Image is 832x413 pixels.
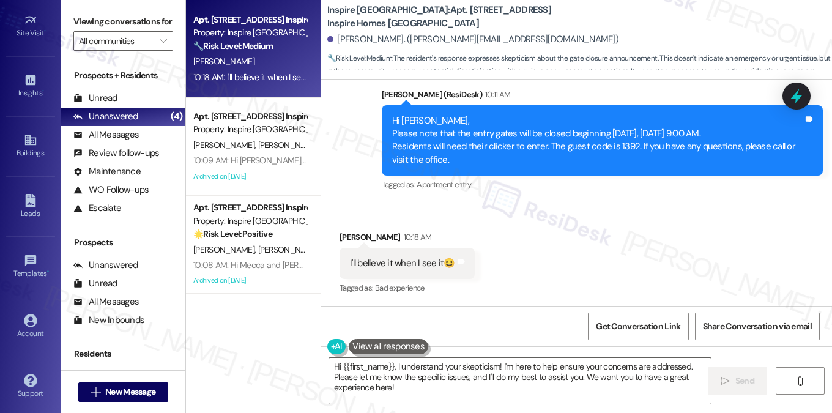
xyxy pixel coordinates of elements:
[417,179,471,190] span: Apartment entry
[73,92,117,105] div: Unread
[160,36,166,46] i: 
[6,190,55,223] a: Leads
[193,13,306,26] div: Apt. [STREET_ADDRESS] Inspire Homes [GEOGRAPHIC_DATA]
[258,244,319,255] span: [PERSON_NAME]
[193,123,306,136] div: Property: Inspire [GEOGRAPHIC_DATA]
[61,236,185,249] div: Prospects
[193,110,306,123] div: Apt. [STREET_ADDRESS] Inspire Homes [GEOGRAPHIC_DATA]
[79,31,154,51] input: All communities
[193,40,273,51] strong: 🔧 Risk Level: Medium
[6,370,55,403] a: Support
[193,244,258,255] span: [PERSON_NAME]
[193,228,272,239] strong: 🌟 Risk Level: Positive
[73,128,139,141] div: All Messages
[392,114,804,167] div: Hi [PERSON_NAME], Please note that the entry gates will be closed beginning [DATE], [DATE] 9:00 A...
[6,250,55,283] a: Templates •
[6,310,55,343] a: Account
[73,165,141,178] div: Maintenance
[73,202,121,215] div: Escalate
[596,320,680,333] span: Get Conversation Link
[61,348,185,360] div: Residents
[708,367,767,395] button: Send
[47,267,49,276] span: •
[168,107,185,126] div: (4)
[703,320,812,333] span: Share Conversation via email
[327,53,392,63] strong: 🔧 Risk Level: Medium
[73,184,149,196] div: WO Follow-ups
[193,140,258,151] span: [PERSON_NAME]
[382,88,823,105] div: [PERSON_NAME] (ResiDesk)
[193,26,306,39] div: Property: Inspire [GEOGRAPHIC_DATA]
[401,231,432,244] div: 10:18 AM
[327,52,832,91] span: : The resident's response expresses skepticism about the gate closure announcement. This doesn't ...
[340,279,475,297] div: Tagged as:
[73,296,139,308] div: All Messages
[73,12,173,31] label: Viewing conversations for
[44,27,46,35] span: •
[73,110,138,123] div: Unanswered
[340,231,475,248] div: [PERSON_NAME]
[327,33,618,46] div: [PERSON_NAME]. ([PERSON_NAME][EMAIL_ADDRESS][DOMAIN_NAME])
[193,215,306,228] div: Property: Inspire [GEOGRAPHIC_DATA]
[329,358,711,404] textarea: Hi {{first_name}}, I understand your skepticism! I'm here to help ensure your concerns are addres...
[192,273,308,288] div: Archived on [DATE]
[482,88,511,101] div: 10:11 AM
[735,374,754,387] span: Send
[193,72,321,83] div: 10:18 AM: I'll believe it when I see it😆
[6,10,55,43] a: Site Visit •
[193,201,306,214] div: Apt. [STREET_ADDRESS] Inspire Homes [GEOGRAPHIC_DATA]
[350,257,455,270] div: I'll believe it when I see it😆
[382,176,823,193] div: Tagged as:
[192,169,308,184] div: Archived on [DATE]
[6,70,55,103] a: Insights •
[327,4,572,30] b: Inspire [GEOGRAPHIC_DATA]: Apt. [STREET_ADDRESS] Inspire Homes [GEOGRAPHIC_DATA]
[73,314,144,327] div: New Inbounds
[375,283,425,293] span: Bad experience
[193,56,254,67] span: [PERSON_NAME]
[695,313,820,340] button: Share Conversation via email
[721,376,730,386] i: 
[105,385,155,398] span: New Message
[73,259,138,272] div: Unanswered
[588,313,688,340] button: Get Conversation Link
[42,87,44,95] span: •
[258,140,319,151] span: [PERSON_NAME]
[73,277,117,290] div: Unread
[78,382,169,402] button: New Message
[6,130,55,163] a: Buildings
[795,376,804,386] i: 
[61,69,185,82] div: Prospects + Residents
[73,147,159,160] div: Review follow-ups
[91,387,100,397] i: 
